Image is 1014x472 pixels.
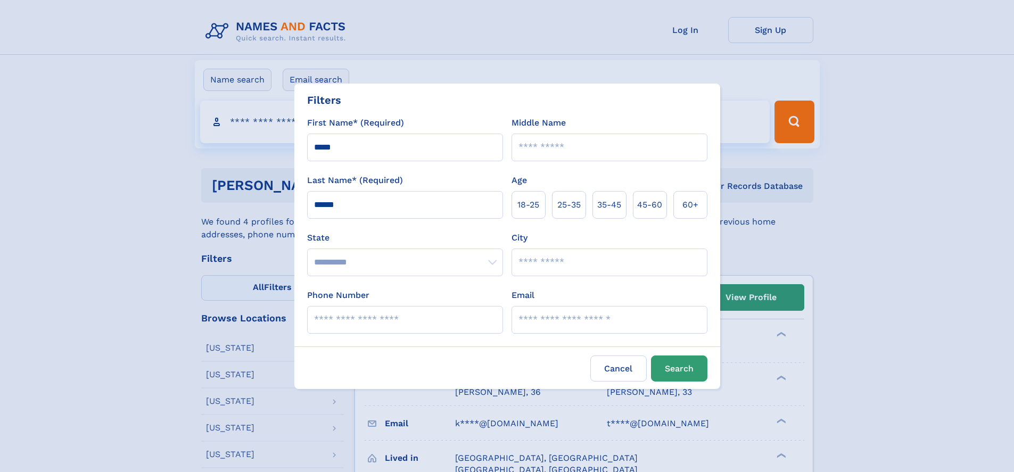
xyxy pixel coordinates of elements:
[512,289,534,302] label: Email
[597,198,621,211] span: 35‑45
[512,174,527,187] label: Age
[307,289,369,302] label: Phone Number
[682,198,698,211] span: 60+
[557,198,581,211] span: 25‑35
[307,231,503,244] label: State
[512,117,566,129] label: Middle Name
[517,198,539,211] span: 18‑25
[512,231,527,244] label: City
[651,355,707,382] button: Search
[637,198,662,211] span: 45‑60
[307,92,341,108] div: Filters
[307,174,403,187] label: Last Name* (Required)
[307,117,404,129] label: First Name* (Required)
[590,355,647,382] label: Cancel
